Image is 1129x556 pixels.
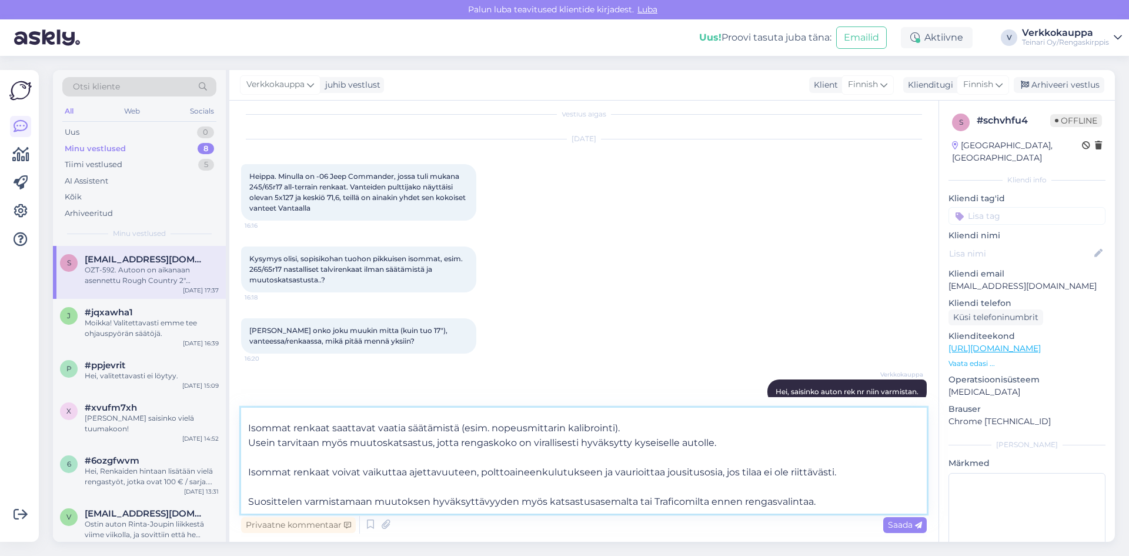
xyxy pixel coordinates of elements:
[65,126,79,138] div: Uus
[948,330,1105,342] p: Klienditeekond
[183,339,219,348] div: [DATE] 16:39
[699,32,722,43] b: Uus!
[85,318,219,339] div: Moikka! Valitettavasti emme tee ohjauspyörän säätöjä.
[1014,77,1104,93] div: Arhiveeri vestlus
[85,307,133,318] span: #jqxawha1
[65,159,122,171] div: Tiimi vestlused
[241,109,927,119] div: Vestlus algas
[198,159,214,171] div: 5
[948,415,1105,428] p: Chrome [TECHNICAL_ID]
[73,81,120,93] span: Otsi kliente
[1050,114,1102,127] span: Offline
[948,403,1105,415] p: Brauser
[67,311,71,320] span: j
[948,280,1105,292] p: [EMAIL_ADDRESS][DOMAIN_NAME]
[848,78,878,91] span: Finnish
[65,175,108,187] div: AI Assistent
[85,519,219,540] div: Ostin auton Rinta-Joupin liikkestä viime viikolla, ja sovittiin että he tilaisivat teiltä uudet k...
[245,354,289,363] span: 16:20
[245,293,289,302] span: 16:18
[948,268,1105,280] p: Kliendi email
[948,374,1105,386] p: Operatsioonisüsteem
[85,265,219,286] div: OZT-592. Autoon on aikanaan asennettu Rough Country 2" korotuspalat, joten tilaa pitäisi olla pik...
[183,540,219,549] div: [DATE] 10:18
[66,364,72,373] span: p
[959,118,963,126] span: s
[184,487,219,496] div: [DATE] 13:31
[977,114,1050,128] div: # schvhfu4
[113,228,166,239] span: Minu vestlused
[879,370,923,379] span: Verkkokauppa
[67,460,71,468] span: 6
[85,413,219,434] div: [PERSON_NAME] saisinko vielä tuumakoon!
[952,139,1082,164] div: [GEOGRAPHIC_DATA], [GEOGRAPHIC_DATA]
[67,258,71,267] span: s
[249,172,467,212] span: Heippa. Minulla on -06 Jeep Commander, jossa tuli mukana 245/65r17 all-terrain renkaat. Vanteiden...
[249,254,465,284] span: Kysymys olisi, sopisikohan tuohon pikkuisen isommat, esim. 265/65r17 nastalliset talvirenkaat ilm...
[182,434,219,443] div: [DATE] 14:52
[948,229,1105,242] p: Kliendi nimi
[1022,28,1109,38] div: Verkkokauppa
[948,207,1105,225] input: Lisa tag
[197,126,214,138] div: 0
[241,134,927,144] div: [DATE]
[1022,28,1122,47] a: VerkkokauppaTeinari Oy/Rengaskirppis
[65,143,126,155] div: Minu vestlused
[948,457,1105,470] p: Märkmed
[9,79,32,102] img: Askly Logo
[66,512,71,521] span: v
[241,408,927,514] textarea: Hei, Kiitos kysymyksestäsi! Jeep Commander 2006 -malliin on alkuperäisenä rengaskoko 245/65R17. R...
[183,286,219,295] div: [DATE] 17:37
[809,79,838,91] div: Klient
[948,440,1105,450] div: [PERSON_NAME]
[948,386,1105,398] p: [MEDICAL_DATA]
[948,309,1043,325] div: Küsi telefoninumbrit
[85,508,207,519] span: vaino@vke.fi
[85,402,137,413] span: #xvufm7xh
[948,175,1105,185] div: Kliendi info
[85,455,139,466] span: #6ozgfwvm
[241,517,356,533] div: Privaatne kommentaar
[188,104,216,119] div: Socials
[182,381,219,390] div: [DATE] 15:09
[246,78,305,91] span: Verkkokauppa
[948,192,1105,205] p: Kliendi tag'id
[948,358,1105,369] p: Vaata edasi ...
[948,343,1041,354] a: [URL][DOMAIN_NAME]
[198,143,214,155] div: 8
[948,297,1105,309] p: Kliendi telefon
[249,326,449,345] span: [PERSON_NAME] onko joku muukin mitta (kuin tuo 17"), vanteessa/renkaassa, mikä pitää mennä yksiin?
[65,208,113,219] div: Arhiveeritud
[66,407,71,415] span: x
[836,26,887,49] button: Emailid
[320,79,380,91] div: juhib vestlust
[122,104,142,119] div: Web
[949,247,1092,260] input: Lisa nimi
[85,254,207,265] span: sami.levomaa@gmail.com
[85,371,219,381] div: Hei, valitettavasti ei löytyy.
[245,221,289,230] span: 16:16
[901,27,973,48] div: Aktiivne
[776,387,918,396] span: Hei, saisinko auton rek nr niin varmistan.
[903,79,953,91] div: Klienditugi
[963,78,993,91] span: Finnish
[85,466,219,487] div: Hei, Renkaiden hintaan lisätään vielä rengastyöt, jotka ovat 100 € / sarja. Tarvittaessa uudet ve...
[699,31,831,45] div: Proovi tasuta juba täna:
[62,104,76,119] div: All
[888,520,922,530] span: Saada
[65,191,82,203] div: Kõik
[1022,38,1109,47] div: Teinari Oy/Rengaskirppis
[1001,29,1017,46] div: V
[634,4,661,15] span: Luba
[85,360,125,371] span: #ppjevrit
